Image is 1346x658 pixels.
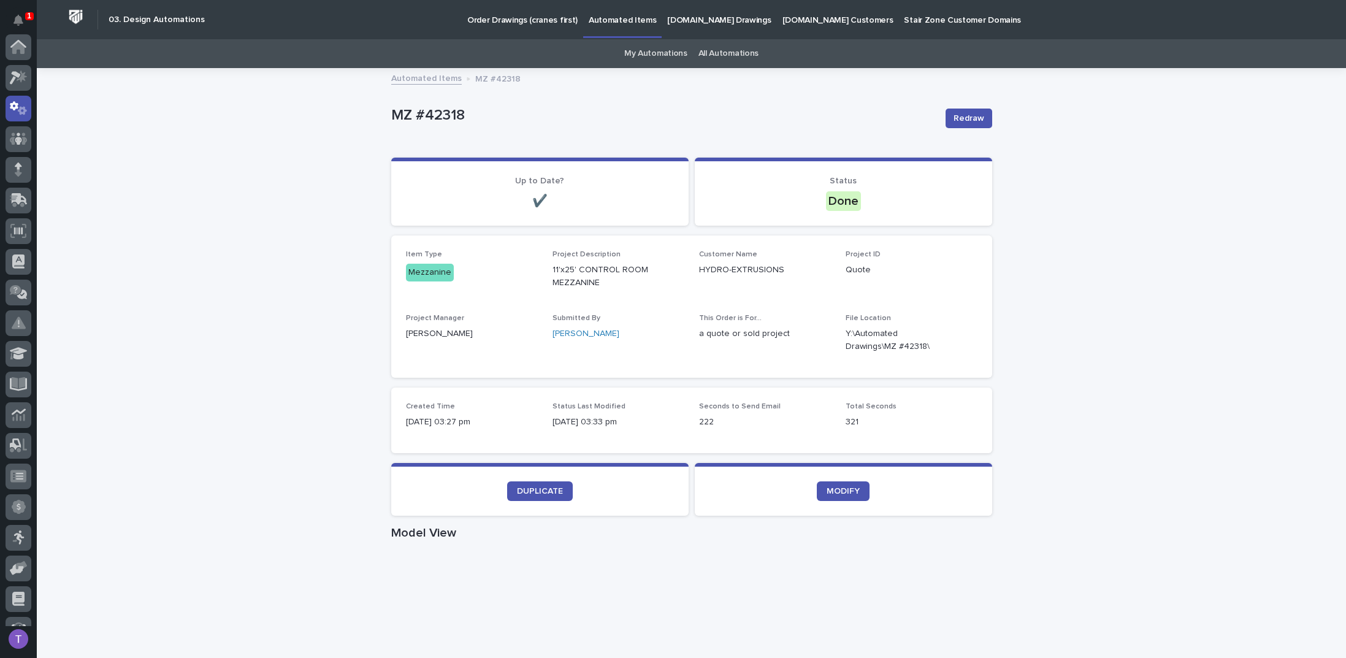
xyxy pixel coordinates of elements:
[553,403,625,410] span: Status Last Modified
[391,71,462,85] a: Automated Items
[699,315,762,322] span: This Order is For...
[391,526,992,540] h1: Model View
[15,15,31,34] div: Notifications1
[6,626,31,652] button: users-avatar
[699,416,831,429] p: 222
[406,264,454,281] div: Mezzanine
[827,487,860,495] span: MODIFY
[406,315,464,322] span: Project Manager
[699,251,757,258] span: Customer Name
[817,481,870,501] a: MODIFY
[699,264,831,277] p: HYDRO-EXTRUSIONS
[846,403,897,410] span: Total Seconds
[507,481,573,501] a: DUPLICATE
[954,112,984,124] span: Redraw
[826,191,861,211] div: Done
[846,327,948,353] : Y:\Automated Drawings\MZ #42318\
[517,487,563,495] span: DUPLICATE
[406,327,538,340] p: [PERSON_NAME]
[515,177,564,185] span: Up to Date?
[699,403,781,410] span: Seconds to Send Email
[846,416,977,429] p: 321
[846,264,977,277] p: Quote
[553,416,684,429] p: [DATE] 03:33 pm
[406,251,442,258] span: Item Type
[553,315,600,322] span: Submitted By
[624,39,687,68] a: My Automations
[553,327,619,340] a: [PERSON_NAME]
[830,177,857,185] span: Status
[391,107,936,124] p: MZ #42318
[109,15,205,25] h2: 03. Design Automations
[406,416,538,429] p: [DATE] 03:27 pm
[553,264,684,289] p: 11'x25' CONTROL ROOM MEZZANINE
[698,39,759,68] a: All Automations
[475,71,521,85] p: MZ #42318
[699,327,831,340] p: a quote or sold project
[846,251,881,258] span: Project ID
[846,315,891,322] span: File Location
[553,251,621,258] span: Project Description
[6,7,31,33] button: Notifications
[406,194,674,208] p: ✔️
[64,6,87,28] img: Workspace Logo
[406,403,455,410] span: Created Time
[946,109,992,128] button: Redraw
[27,12,31,20] p: 1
